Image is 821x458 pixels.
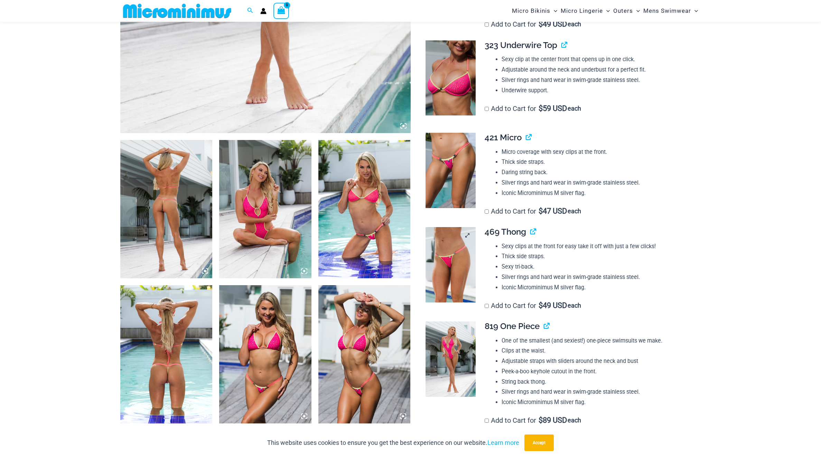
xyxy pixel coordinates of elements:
[539,207,543,215] span: $
[568,302,581,309] span: each
[502,282,695,293] li: Iconic Microminimus M silver flag.
[603,2,610,20] span: Menu Toggle
[502,397,695,408] li: Iconic Microminimus M silver flag.
[633,2,640,20] span: Menu Toggle
[502,147,695,157] li: Micro coverage with sexy clips at the front.
[502,188,695,198] li: Iconic Microminimus M silver flag.
[539,20,543,28] span: $
[539,105,567,112] span: 59 USD
[426,321,476,397] img: Bubble Mesh Highlight Pink 819 One Piece
[512,2,550,20] span: Micro Bikinis
[120,140,213,278] img: Bubble Mesh Highlight Pink 819 One Piece
[561,2,603,20] span: Micro Lingerie
[502,167,695,178] li: Daring string back.
[267,438,519,448] p: This website uses cookies to ensure you get the best experience on our website.
[539,417,567,424] span: 89 USD
[559,2,612,20] a: Micro LingerieMenu ToggleMenu Toggle
[502,85,695,96] li: Underwire support.
[524,434,554,451] button: Accept
[219,140,311,278] img: Bubble Mesh Highlight Pink 819 One Piece
[502,387,695,397] li: Silver rings and hard wear in swim-grade stainless steel.
[502,272,695,282] li: Silver rings and hard wear in swim-grade stainless steel.
[539,416,543,424] span: $
[502,262,695,272] li: Sexy tri-back.
[219,285,311,423] img: Bubble Mesh Highlight Pink 309 Top 421 Micro
[487,439,519,446] a: Learn more
[426,40,476,116] img: Bubble Mesh Highlight Pink 323 Top
[485,22,489,27] input: Add to Cart for$49 USD each
[426,133,476,208] img: Bubble Mesh Highlight Pink 421 Micro
[612,2,642,20] a: OutersMenu ToggleMenu Toggle
[485,107,489,111] input: Add to Cart for$59 USD each
[502,241,695,252] li: Sexy clips at the front for easy take it off with just a few clicks!
[539,208,567,215] span: 47 USD
[120,3,234,19] img: MM SHOP LOGO FLAT
[642,2,700,20] a: Mens SwimwearMenu ToggleMenu Toggle
[568,208,581,215] span: each
[509,1,701,21] nav: Site Navigation
[613,2,633,20] span: Outers
[502,377,695,387] li: String back thong.
[568,21,581,28] span: each
[485,321,540,331] span: 819 One Piece
[485,419,489,423] input: Add to Cart for$89 USD each
[502,54,695,65] li: Sexy clip at the center front that opens up in one click.
[643,2,691,20] span: Mens Swimwear
[120,285,213,423] img: Bubble Mesh Highlight Pink 323 Top 421 Micro
[502,356,695,366] li: Adjustable straps with sliders around the neck and bust
[502,366,695,377] li: Peek-a-boo keyhole cutout in the front.
[485,301,581,310] label: Add to Cart for
[318,285,411,423] img: Bubble Mesh Highlight Pink 309 Top 421 Micro
[485,104,581,113] label: Add to Cart for
[502,346,695,356] li: Clips at the waist.
[510,2,559,20] a: Micro BikinisMenu ToggleMenu Toggle
[485,209,489,214] input: Add to Cart for$47 USD each
[273,3,289,19] a: View Shopping Cart, empty
[260,8,267,14] a: Account icon link
[568,105,581,112] span: each
[539,301,543,310] span: $
[691,2,698,20] span: Menu Toggle
[426,227,476,302] img: Bubble Mesh Highlight Pink 469 Thong
[485,227,526,237] span: 469 Thong
[247,7,253,15] a: Search icon link
[502,336,695,346] li: One of the smallest (and sexiest!) one-piece swimsuits we make.
[502,157,695,167] li: Thick side straps.
[502,251,695,262] li: Thick side straps.
[502,65,695,75] li: Adjustable around the neck and underbust for a perfect fit.
[485,20,581,28] label: Add to Cart for
[502,75,695,85] li: Silver rings and hard wear in swim-grade stainless steel.
[539,302,567,309] span: 49 USD
[550,2,557,20] span: Menu Toggle
[318,140,411,278] img: Bubble Mesh Highlight Pink 323 Top 421 Micro
[502,178,695,188] li: Silver rings and hard wear in swim-grade stainless steel.
[485,40,557,50] span: 323 Underwire Top
[539,104,543,113] span: $
[485,132,522,142] span: 421 Micro
[485,304,489,308] input: Add to Cart for$49 USD each
[539,21,567,28] span: 49 USD
[485,207,581,215] label: Add to Cart for
[568,417,581,424] span: each
[485,416,581,424] label: Add to Cart for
